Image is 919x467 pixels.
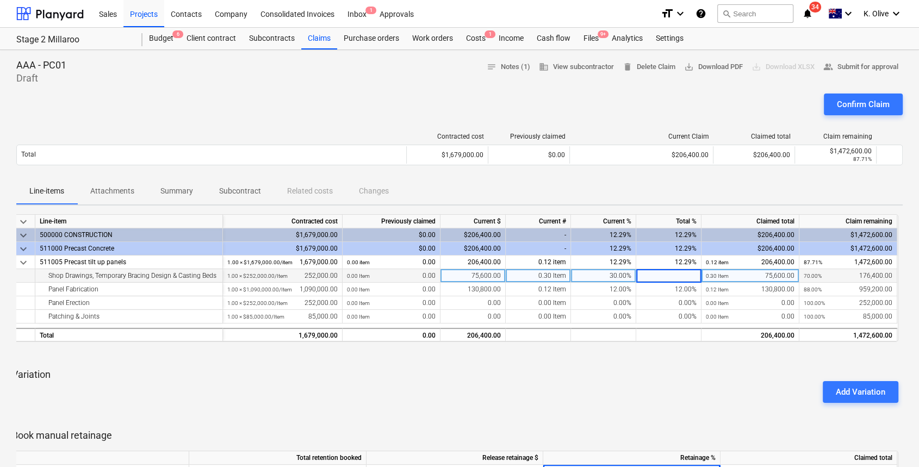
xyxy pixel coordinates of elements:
[706,256,794,269] div: 206,400.00
[506,310,571,323] div: 0.00 Item
[440,256,506,269] div: 206,400.00
[804,283,892,296] div: 959,200.00
[804,287,822,292] small: 88.00%
[571,256,636,269] div: 12.29%
[571,242,636,256] div: 12.29%
[701,228,799,242] div: $206,400.00
[636,296,701,310] div: 0.00%
[301,28,337,49] div: Claims
[713,146,794,164] div: $206,400.00
[674,7,687,20] i: keyboard_arrow_down
[799,133,872,140] div: Claim remaining
[180,28,243,49] div: Client contract
[488,146,569,164] div: $0.00
[227,273,288,279] small: 1.00 × $252,000.00 / Item
[142,28,180,49] div: Budget
[636,256,701,269] div: 12.29%
[577,28,605,49] a: Files9+
[701,328,799,341] div: 206,400.00
[696,7,706,20] i: Knowledge base
[172,30,183,38] span: 6
[16,34,129,46] div: Stage 2 Millaroo
[160,185,193,197] p: Summary
[721,451,897,465] div: Claimed total
[347,300,370,306] small: 0.00 Item
[661,7,674,20] i: format_size
[40,310,218,323] div: Patching & Joints
[706,287,729,292] small: 0.12 Item
[243,28,301,49] div: Subcontracts
[492,28,530,49] a: Income
[227,256,338,269] div: 1,679,000.00
[347,256,436,269] div: 0.00
[539,61,614,73] span: View subcontractor
[365,7,376,14] span: 1
[411,133,484,140] div: Contracted cost
[440,283,506,296] div: 130,800.00
[406,28,459,49] div: Work orders
[343,228,440,242] div: $0.00
[347,329,436,343] div: 0.00
[223,228,343,242] div: $1,679,000.00
[571,269,636,283] div: 30.00%
[804,329,892,343] div: 1,472,600.00
[459,28,492,49] a: Costs1
[227,329,338,343] div: 1,679,000.00
[618,59,680,76] button: Delete Claim
[802,7,813,20] i: notifications
[842,7,855,20] i: keyboard_arrow_down
[804,314,825,320] small: 100.00%
[227,296,338,310] div: 252,000.00
[623,61,675,73] span: Delete Claim
[506,296,571,310] div: 0.00 Item
[701,242,799,256] div: $206,400.00
[506,228,571,242] div: -
[799,242,897,256] div: $1,472,600.00
[636,215,701,228] div: Total %
[227,300,288,306] small: 1.00 × $252,000.00 / Item
[16,72,66,85] p: Draft
[823,61,898,73] span: Submit for approval
[347,259,370,265] small: 0.00 item
[539,62,549,72] span: business
[571,215,636,228] div: Current %
[487,61,530,73] span: Notes (1)
[636,242,701,256] div: 12.29%
[337,28,406,49] a: Purchase orders
[530,28,577,49] div: Cash flow
[12,429,898,442] p: Book manual retainage
[189,451,367,465] div: Total retention booked
[227,283,338,296] div: 1,090,000.00
[574,133,709,140] div: Current Claim
[543,451,721,465] div: Retainage %
[804,269,892,283] div: 176,400.00
[223,242,343,256] div: $1,679,000.00
[706,300,729,306] small: 0.00 Item
[17,215,30,228] span: keyboard_arrow_down
[35,328,223,341] div: Total
[219,185,261,197] p: Subcontract
[347,273,370,279] small: 0.00 Item
[799,228,897,242] div: $1,472,600.00
[636,228,701,242] div: 12.29%
[890,7,903,20] i: keyboard_arrow_down
[718,133,791,140] div: Claimed total
[506,283,571,296] div: 0.12 Item
[227,259,293,265] small: 1.00 × $1,679,000.00 / item
[17,242,30,256] span: keyboard_arrow_down
[819,59,903,76] button: Submit for approval
[804,259,822,265] small: 87.71%
[684,62,694,72] span: save_alt
[706,296,794,310] div: 0.00
[493,133,566,140] div: Previously claimed
[17,229,30,242] span: keyboard_arrow_down
[706,269,794,283] div: 75,600.00
[605,28,649,49] div: Analytics
[823,62,833,72] span: people_alt
[40,256,218,269] div: 511005 Precast tilt up panels
[598,30,608,38] span: 9+
[440,269,506,283] div: 75,600.00
[347,296,436,310] div: 0.00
